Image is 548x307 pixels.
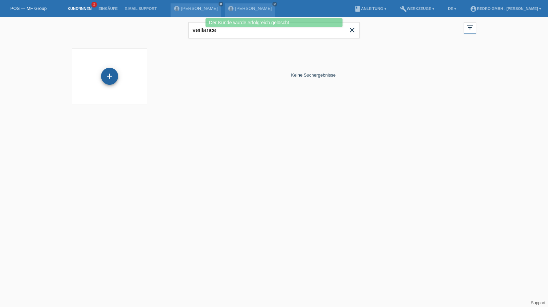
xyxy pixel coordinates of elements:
div: Kund*in hinzufügen [101,70,118,82]
i: close [273,2,276,6]
a: [PERSON_NAME] [235,6,272,11]
i: filter_list [466,24,474,31]
i: close [219,2,223,6]
a: close [219,2,223,6]
i: close [348,26,356,34]
a: POS — MF Group [10,6,47,11]
i: account_circle [470,5,477,12]
a: DE ▾ [445,6,460,11]
a: buildWerkzeuge ▾ [397,6,438,11]
span: 2 [91,2,97,8]
div: Keine Suchergebnisse [151,45,476,105]
a: account_circleRedro GmbH - [PERSON_NAME] ▾ [466,6,545,11]
a: Einkäufe [95,6,121,11]
a: close [272,2,277,6]
input: Suche... [188,22,360,38]
div: Der Kunde wurde erfolgreich gelöscht [206,18,342,27]
a: Support [531,301,545,305]
a: [PERSON_NAME] [181,6,218,11]
i: build [400,5,407,12]
a: E-Mail Support [121,6,160,11]
i: book [354,5,361,12]
a: Kund*innen [64,6,95,11]
a: bookAnleitung ▾ [351,6,389,11]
